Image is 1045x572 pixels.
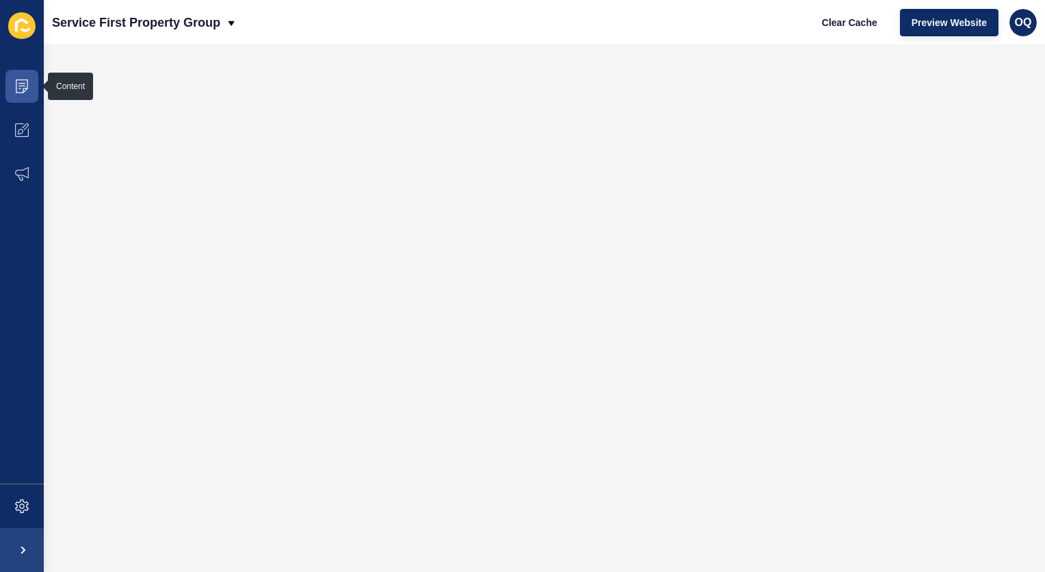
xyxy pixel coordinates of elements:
[822,16,877,29] span: Clear Cache
[52,5,220,40] p: Service First Property Group
[1015,16,1032,29] span: OQ
[56,81,85,92] div: Content
[900,9,998,36] button: Preview Website
[912,16,987,29] span: Preview Website
[810,9,889,36] button: Clear Cache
